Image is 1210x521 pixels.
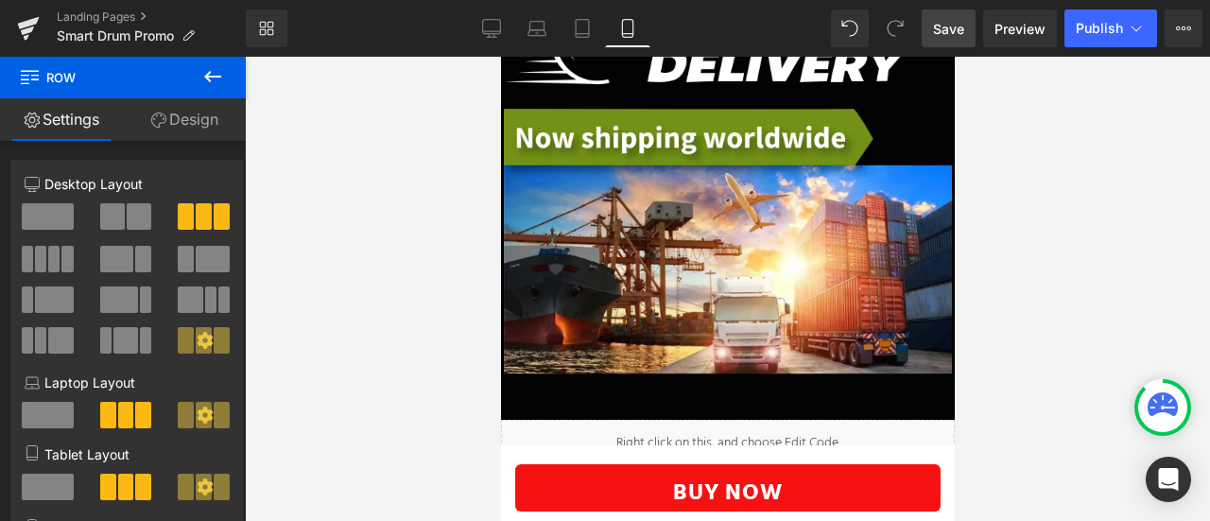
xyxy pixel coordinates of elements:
[560,9,605,47] a: Tablet
[983,9,1057,47] a: Preview
[25,444,229,464] p: Tablet Layout
[1165,9,1202,47] button: More
[1076,21,1123,36] span: Publish
[469,9,514,47] a: Desktop
[1064,9,1157,47] button: Publish
[246,9,287,47] a: New Library
[876,9,914,47] button: Redo
[831,9,869,47] button: Undo
[1146,457,1191,502] div: Open Intercom Messenger
[57,28,174,43] span: Smart Drum Promo
[172,419,281,455] span: BUY NOW
[14,408,440,455] button: BUY NOW
[123,98,246,141] a: Design
[25,174,229,194] p: Desktop Layout
[994,19,1046,39] span: Preview
[514,9,560,47] a: Laptop
[57,9,246,25] a: Landing Pages
[19,57,208,98] span: Row
[25,373,229,392] p: Laptop Layout
[605,9,650,47] a: Mobile
[933,19,964,39] span: Save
